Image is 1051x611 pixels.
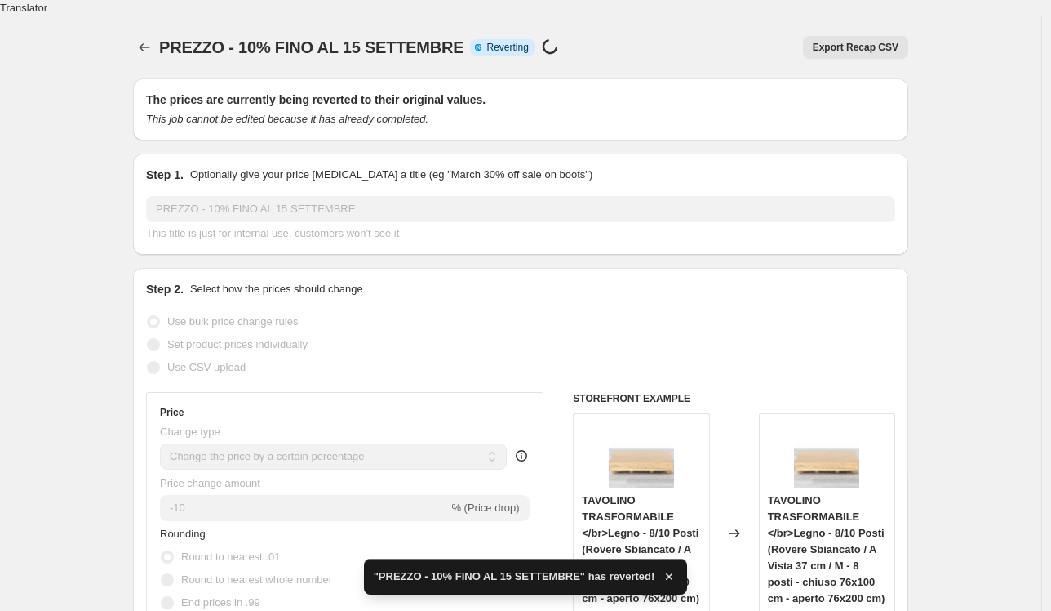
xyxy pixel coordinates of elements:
p: Optionally give your price [MEDICAL_DATA] a title (eg "March 30% off sale on boots") [190,167,592,183]
p: Select how the prices should change [190,281,363,297]
span: TAVOLINO TRASFORMABILE </br>Legno - 8/10 Posti (Rovere Sbiancato / A Vista 37 cm / M - 8 posti - ... [768,494,885,604]
span: Round to nearest whole number [181,573,332,586]
span: Change type [160,426,220,438]
h2: The prices are currently being reverted to their original values. [146,91,895,108]
i: This job cannot be edited because it has already completed. [146,113,428,125]
span: Use CSV upload [167,361,246,373]
h2: Step 2. [146,281,184,297]
span: "PREZZO - 10% FINO AL 15 SETTEMBRE" has reverted! [374,569,655,585]
span: Use bulk price change rules [167,315,298,328]
span: Price change amount [160,477,260,489]
h2: Step 1. [146,167,184,183]
span: Round to nearest .01 [181,551,280,563]
span: TAVOLINO TRASFORMABILE </br>Legno - 8/10 Posti (Rovere Sbiancato / A Vista 37 cm / M - 8 posti - ... [582,494,699,604]
span: PREZZO - 10% FINO AL 15 SETTEMBRE [159,38,463,56]
button: Export Recap CSV [803,36,908,59]
button: Price change jobs [133,36,156,59]
span: Export Recap CSV [813,41,898,54]
span: Set product prices individually [167,338,308,350]
span: Rounding [160,528,206,540]
img: MAGICO-Libro_42_S0-web_98bad45b-1591-42be-8688-c6f6bbea99d1_80x.jpg [609,422,674,488]
h3: Price [160,406,184,419]
img: MAGICO-Libro_42_S0-web_98bad45b-1591-42be-8688-c6f6bbea99d1_80x.jpg [794,422,859,488]
span: End prices in .99 [181,596,260,609]
span: This title is just for internal use, customers won't see it [146,227,399,239]
input: 30% off holiday sale [146,196,895,222]
h6: STOREFRONT EXAMPLE [573,392,895,405]
span: Reverting [486,41,528,54]
input: -15 [160,495,448,521]
span: % (Price drop) [451,502,519,514]
div: help [513,448,530,464]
